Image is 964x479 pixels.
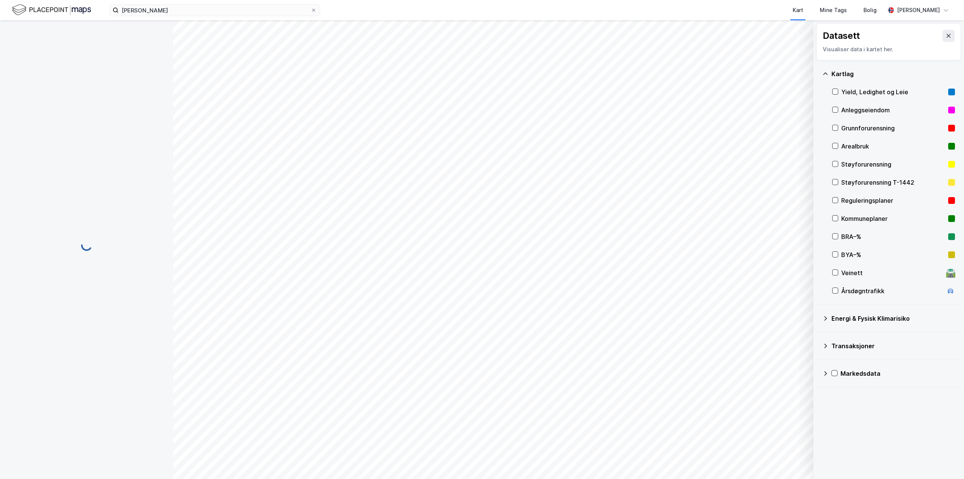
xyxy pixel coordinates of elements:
[841,87,945,96] div: Yield, Ledighet og Leie
[840,369,955,378] div: Markedsdata
[841,250,945,259] div: BYA–%
[841,160,945,169] div: Støyforurensning
[841,232,945,241] div: BRA–%
[12,3,91,17] img: logo.f888ab2527a4732fd821a326f86c7f29.svg
[841,214,945,223] div: Kommuneplaner
[841,286,943,295] div: Årsdøgntrafikk
[841,106,945,115] div: Anleggseiendom
[946,268,956,278] div: 🛣️
[823,30,860,42] div: Datasett
[897,6,940,15] div: [PERSON_NAME]
[820,6,847,15] div: Mine Tags
[841,268,943,277] div: Veinett
[831,314,955,323] div: Energi & Fysisk Klimarisiko
[823,45,955,54] div: Visualiser data i kartet her.
[863,6,877,15] div: Bolig
[81,239,93,251] img: spinner.a6d8c91a73a9ac5275cf975e30b51cfb.svg
[841,142,945,151] div: Arealbruk
[831,69,955,78] div: Kartlag
[119,5,311,16] input: Søk på adresse, matrikkel, gårdeiere, leietakere eller personer
[926,443,964,479] iframe: Chat Widget
[841,178,945,187] div: Støyforurensning T-1442
[793,6,803,15] div: Kart
[841,124,945,133] div: Grunnforurensning
[841,196,945,205] div: Reguleringsplaner
[831,341,955,350] div: Transaksjoner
